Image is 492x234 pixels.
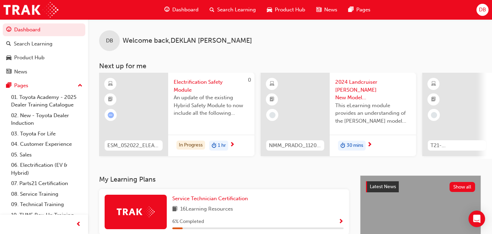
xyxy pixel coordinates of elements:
button: DB [476,4,489,16]
span: guage-icon [6,27,11,33]
span: prev-icon [76,220,81,229]
span: booktick-icon [431,95,436,104]
span: car-icon [267,6,272,14]
button: Show Progress [338,217,344,226]
span: learningResourceType_ELEARNING-icon [431,80,436,89]
span: pages-icon [6,83,11,89]
span: news-icon [6,69,11,75]
a: Dashboard [3,23,85,36]
span: learningRecordVerb_NONE-icon [431,112,437,118]
a: Latest NewsShow all [366,181,475,192]
span: Service Technician Certification [172,195,248,202]
div: Open Intercom Messenger [469,211,485,227]
div: News [14,68,27,76]
span: learningRecordVerb_NONE-icon [269,112,276,118]
div: Product Hub [14,54,45,62]
span: learningResourceType_ELEARNING-icon [270,80,274,89]
span: News [324,6,337,14]
span: 30 mins [347,142,363,150]
a: 04. Customer Experience [8,139,85,150]
a: 05. Sales [8,150,85,160]
a: 02. New - Toyota Dealer Induction [8,110,85,129]
span: DB [106,37,113,45]
button: Pages [3,79,85,92]
span: This eLearning module provides an understanding of the [PERSON_NAME] model line-up and its Katash... [335,102,411,125]
span: An update of the existing Hybrid Safety Module to now include all the following electrification v... [174,94,249,117]
span: guage-icon [164,6,170,14]
span: 16 Learning Resources [180,205,233,214]
a: car-iconProduct Hub [261,3,311,17]
a: 10. TUNE Rev-Up Training [8,210,85,221]
div: Pages [14,82,28,90]
a: 06. Electrification (EV & Hybrid) [8,160,85,178]
a: 03. Toyota For Life [8,129,85,139]
img: Trak [117,206,155,217]
a: Search Learning [3,38,85,50]
span: booktick-icon [270,95,274,104]
a: 0ESM_052022_ELEARNElectrification Safety ModuleAn update of the existing Hybrid Safety Module to ... [99,73,254,156]
a: news-iconNews [311,3,343,17]
span: next-icon [367,142,372,148]
span: Show Progress [338,219,344,225]
a: pages-iconPages [343,3,376,17]
a: News [3,65,85,78]
a: Product Hub [3,51,85,64]
div: In Progress [176,141,205,150]
span: 6 % Completed [172,218,204,226]
span: up-icon [78,81,83,90]
span: DB [479,6,486,14]
span: learningResourceType_ELEARNING-icon [108,80,113,89]
span: duration-icon [212,141,216,150]
button: DashboardSearch LearningProduct HubNews [3,22,85,79]
span: search-icon [210,6,214,14]
span: next-icon [230,142,235,148]
a: search-iconSearch Learning [204,3,261,17]
a: 01. Toyota Academy - 2025 Dealer Training Catalogue [8,92,85,110]
span: car-icon [6,55,11,61]
div: Search Learning [14,40,52,48]
h3: My Learning Plans [99,175,349,183]
span: Product Hub [275,6,305,14]
span: T21-FOD_HVIS_PREREQ [431,142,483,150]
span: 0 [248,77,251,83]
button: Show all [450,182,475,192]
a: 09. Technical Training [8,199,85,210]
span: Welcome back , DEKLAN [PERSON_NAME] [123,37,252,45]
span: pages-icon [348,6,354,14]
span: booktick-icon [108,95,113,104]
span: news-icon [316,6,321,14]
h3: Next up for me [88,62,492,70]
span: search-icon [6,41,11,47]
span: NMM_PRADO_112024_MODULE_1 [269,142,321,150]
a: 08. Service Training [8,189,85,200]
span: Latest News [370,184,396,190]
span: Dashboard [172,6,199,14]
span: Pages [356,6,370,14]
span: 1 hr [218,142,226,150]
a: guage-iconDashboard [159,3,204,17]
span: book-icon [172,205,177,214]
span: learningRecordVerb_ATTEMPT-icon [108,112,114,118]
span: Electrification Safety Module [174,78,249,94]
a: NMM_PRADO_112024_MODULE_12024 Landcruiser [PERSON_NAME] New Model Mechanisms - Model Outline 1Thi... [261,73,416,156]
span: ESM_052022_ELEARN [107,142,160,150]
a: 07. Parts21 Certification [8,178,85,189]
span: duration-icon [340,141,345,150]
span: Search Learning [217,6,256,14]
a: Service Technician Certification [172,195,251,203]
span: 2024 Landcruiser [PERSON_NAME] New Model Mechanisms - Model Outline 1 [335,78,411,102]
img: Trak [3,2,58,18]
